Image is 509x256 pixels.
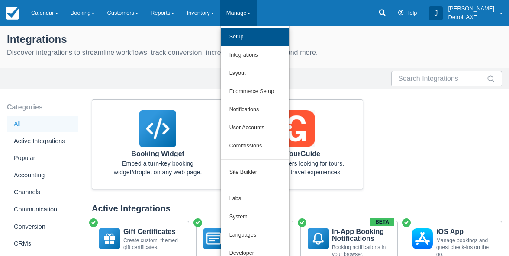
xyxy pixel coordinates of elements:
div: Channels [7,184,78,201]
div: CRMs [7,236,78,252]
a: Setup [221,28,289,46]
input: Search Integrations [398,71,485,86]
a: DropletBooking WidgetEmbed a turn-key booking widget/droplet on any web page. [92,99,224,189]
p: GetYourGuide [245,150,348,157]
p: [PERSON_NAME] [448,4,494,13]
i: Help [398,10,404,16]
div: Accounting [7,167,78,184]
a: System [221,208,289,226]
p: Booking Widget [106,150,209,157]
span: Help [406,10,417,16]
a: User Accounts [221,119,289,137]
p: In-App Booking Notifications [332,228,390,242]
a: Languages [221,226,289,244]
a: Site Builder [221,163,289,182]
div: Embed a turn-key booking widget/droplet on any web page. [106,159,209,176]
div: Reach customers looking for tours, activities, and travel experiences. [245,159,348,176]
img: iOS [412,228,433,249]
p: iOS App [436,228,495,235]
span: Active [297,218,307,228]
div: Active Integrations [7,133,78,150]
div: Active Integrations [92,203,502,214]
img: GetYourGuide [278,110,315,147]
p: Detroit AXE [448,13,494,22]
span: Active [401,218,412,228]
a: Integrations [221,46,289,64]
div: Communication [7,202,78,218]
span: Active [193,218,203,228]
span: Active [88,218,99,228]
img: Droplet [139,110,176,147]
a: Layout [221,64,289,83]
label: Beta [370,218,394,226]
div: Discover integrations to streamline workflows, track conversion, increase customer reach, and more. [7,48,502,58]
a: Commissions [221,137,289,155]
div: Create custom, themed gift certificates. [123,237,182,251]
a: Notifications [221,101,289,119]
a: Ecommerce Setup [221,83,289,101]
div: Categories [7,99,78,115]
img: WebPush [308,228,329,249]
a: Labs [221,190,289,208]
div: Integrations [7,31,502,46]
img: checkfront-main-nav-mini-logo.png [6,7,19,20]
img: Hosted [203,228,224,249]
div: Popular [7,150,78,166]
img: GiftCert [99,228,120,249]
a: GetYourGuideGetYourGuideReach customers looking for tours, activities, and travel experiences. [231,99,363,189]
div: All [7,116,78,132]
p: Gift Certificates [123,228,182,235]
div: J [429,6,443,20]
div: Conversion [7,219,78,235]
